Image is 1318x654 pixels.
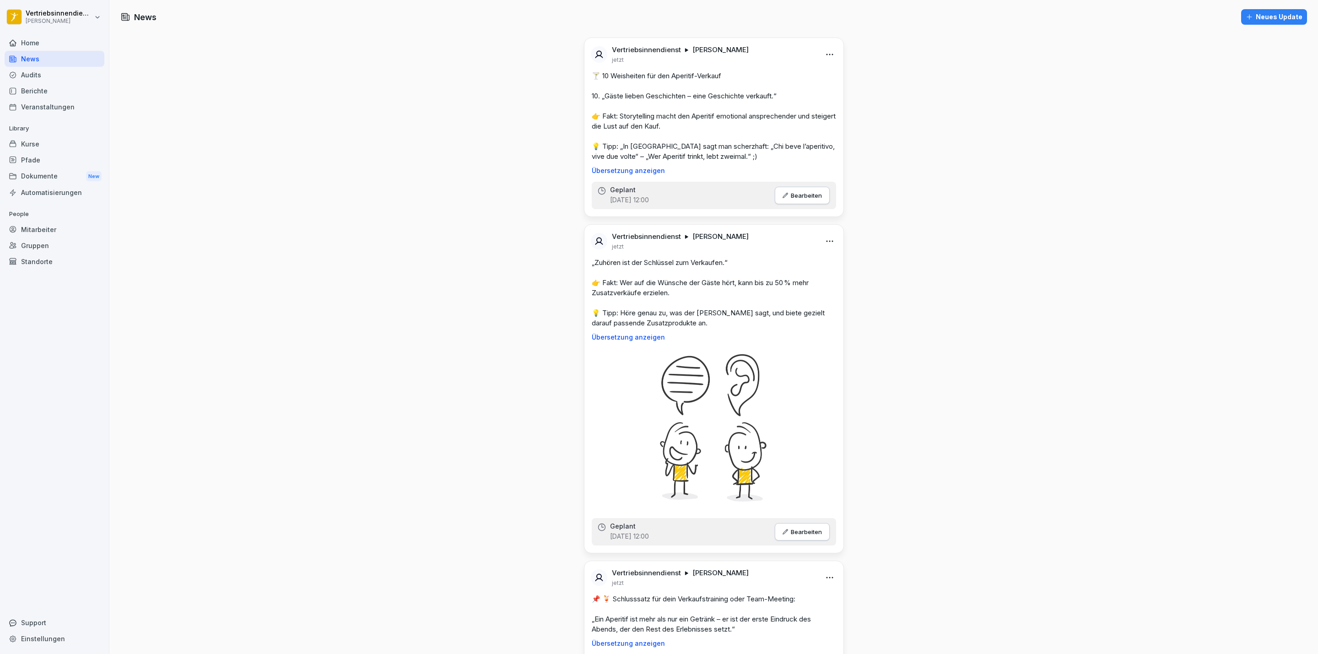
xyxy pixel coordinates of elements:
p: Übersetzung anzeigen [592,640,836,647]
div: New [86,171,102,182]
img: z2plianbbix2m69o09dyntis.png [592,348,836,511]
a: Pfade [5,152,104,168]
div: Support [5,615,104,631]
a: Einstellungen [5,631,104,647]
p: jetzt [612,579,624,587]
a: News [5,51,104,67]
p: „Zuhören ist der Schlüssel zum Verkaufen.“ 👉 Fakt: Wer auf die Wünsche der Gäste hört, kann bis z... [592,258,836,328]
p: Vertriebsinnendienst [612,232,681,241]
a: Kurse [5,136,104,152]
p: jetzt [612,243,624,250]
a: Automatisierungen [5,184,104,200]
p: Bearbeiten [791,528,822,535]
p: Vertriebsinnendienst [612,45,681,54]
h1: News [134,11,157,23]
p: 🍸 10 Weisheiten für den Aperitif-Verkauf 10. „Gäste lieben Geschichten – eine Geschichte verkauft... [592,71,836,162]
a: Standorte [5,254,104,270]
p: Geplant [610,523,636,530]
div: Dokumente [5,168,104,185]
a: Gruppen [5,238,104,254]
p: Geplant [610,186,636,194]
button: Neues Update [1241,9,1307,25]
p: Bearbeiten [791,192,822,199]
p: jetzt [612,56,624,64]
a: Berichte [5,83,104,99]
button: Bearbeiten [775,187,830,204]
p: Übersetzung anzeigen [592,334,836,341]
p: Vertriebsinnendienst [612,568,681,578]
div: Neues Update [1246,12,1302,22]
p: Übersetzung anzeigen [592,167,836,174]
p: [PERSON_NAME] [692,45,749,54]
p: Library [5,121,104,136]
p: [PERSON_NAME] [26,18,92,24]
a: Veranstaltungen [5,99,104,115]
a: Audits [5,67,104,83]
button: Bearbeiten [775,523,830,540]
p: [DATE] 12:00 [610,195,649,205]
p: 📌 🍹 Schlusssatz für dein Verkaufstraining oder Team-Meeting: „Ein Aperitif ist mehr als nur ein G... [592,594,836,634]
p: People [5,207,104,222]
a: Mitarbeiter [5,222,104,238]
p: [PERSON_NAME] [692,568,749,578]
p: [DATE] 12:00 [610,532,649,541]
a: Home [5,35,104,51]
p: [PERSON_NAME] [692,232,749,241]
a: DokumenteNew [5,168,104,185]
p: Vertriebsinnendienst [26,10,92,17]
